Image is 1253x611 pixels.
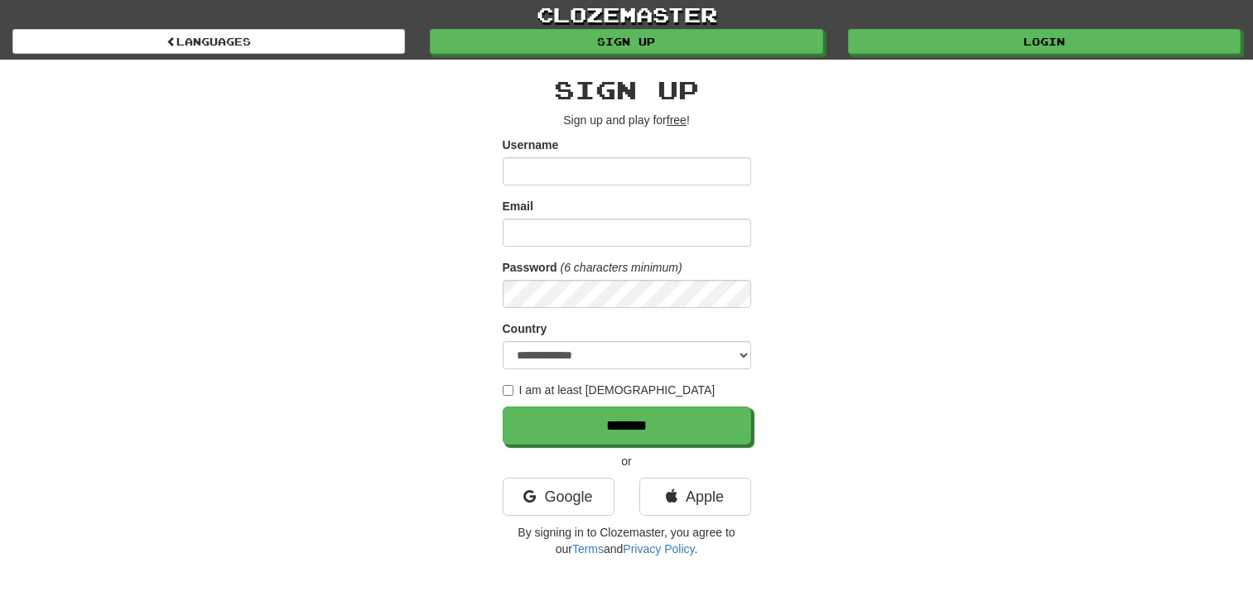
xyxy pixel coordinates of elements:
a: Languages [12,29,405,54]
h2: Sign up [503,76,751,103]
label: Username [503,137,559,153]
a: Login [848,29,1241,54]
a: Terms [572,542,604,556]
label: Email [503,198,533,214]
a: Google [503,478,614,516]
a: Privacy Policy [623,542,694,556]
p: Sign up and play for ! [503,112,751,128]
input: I am at least [DEMOGRAPHIC_DATA] [503,385,513,396]
em: (6 characters minimum) [561,261,682,274]
a: Sign up [430,29,822,54]
label: Country [503,320,547,337]
a: Apple [639,478,751,516]
label: Password [503,259,557,276]
label: I am at least [DEMOGRAPHIC_DATA] [503,382,716,398]
p: or [503,453,751,469]
p: By signing in to Clozemaster, you agree to our and . [503,524,751,557]
u: free [667,113,687,127]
